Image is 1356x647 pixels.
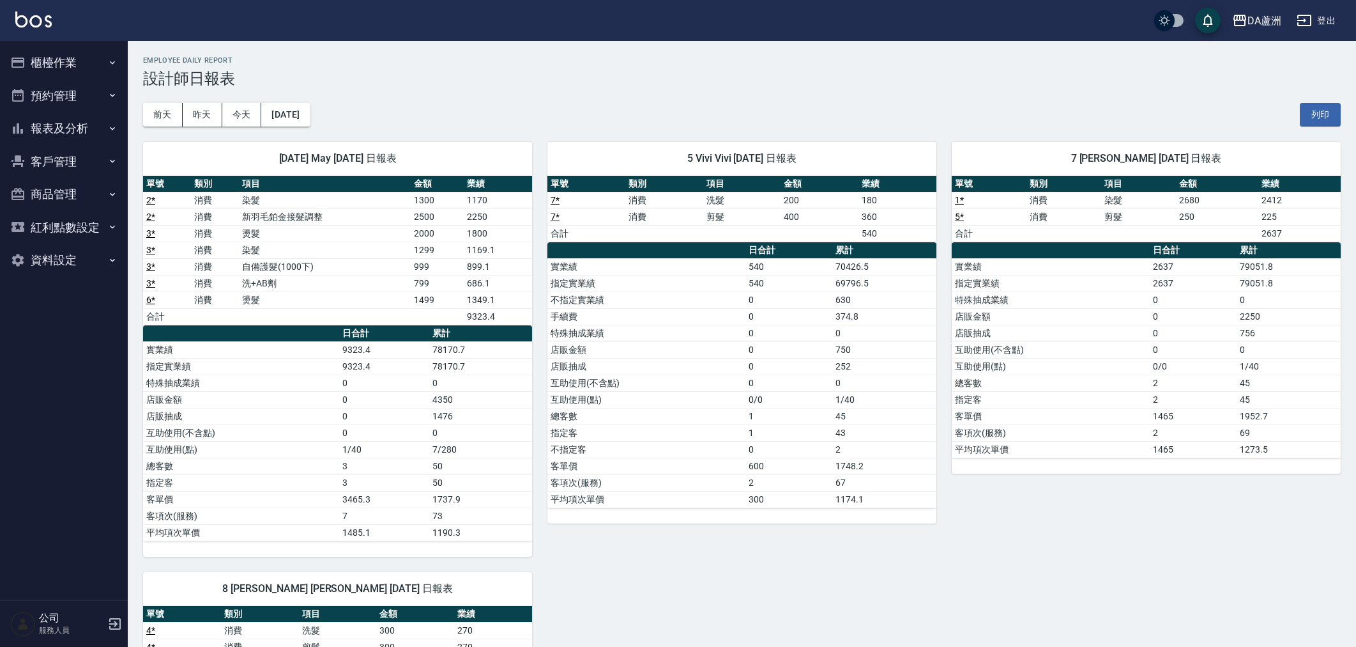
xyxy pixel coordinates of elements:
[1150,375,1237,391] td: 2
[429,358,532,375] td: 78170.7
[832,358,936,375] td: 252
[143,391,339,408] td: 店販金額
[239,292,411,308] td: 燙髮
[10,611,36,637] img: Person
[143,308,191,325] td: 合計
[745,341,833,358] td: 0
[411,275,464,292] td: 799
[745,375,833,391] td: 0
[5,145,123,178] button: 客戶管理
[429,325,532,342] th: 累計
[1237,292,1341,308] td: 0
[1258,208,1341,225] td: 225
[339,441,429,458] td: 1/40
[745,474,833,491] td: 2
[1026,192,1101,208] td: 消費
[429,375,532,391] td: 0
[183,103,222,127] button: 昨天
[1150,358,1237,375] td: 0/0
[547,341,745,358] td: 店販金額
[547,308,745,325] td: 手續費
[411,258,464,275] td: 999
[547,491,745,508] td: 平均項次單價
[1237,325,1341,341] td: 756
[339,408,429,425] td: 0
[239,242,411,258] td: 染髮
[15,12,52,27] img: Logo
[745,425,833,441] td: 1
[239,208,411,225] td: 新羽毛鉑金接髮調整
[952,176,1026,192] th: 單號
[781,176,858,192] th: 金額
[239,258,411,275] td: 自備護髮(1000下)
[339,524,429,541] td: 1485.1
[143,408,339,425] td: 店販抽成
[832,292,936,308] td: 630
[1195,8,1221,33] button: save
[143,491,339,508] td: 客單價
[1150,292,1237,308] td: 0
[832,258,936,275] td: 70426.5
[429,458,532,474] td: 50
[411,242,464,258] td: 1299
[745,258,833,275] td: 540
[1237,258,1341,275] td: 79051.8
[39,612,104,625] h5: 公司
[1150,408,1237,425] td: 1465
[1300,103,1341,127] button: 列印
[952,275,1150,292] td: 指定實業績
[464,308,532,325] td: 9323.4
[299,606,377,623] th: 項目
[1291,9,1341,33] button: 登出
[547,441,745,458] td: 不指定客
[703,208,781,225] td: 剪髮
[222,103,262,127] button: 今天
[464,176,532,192] th: 業績
[339,508,429,524] td: 7
[158,152,517,165] span: [DATE] May [DATE] 日報表
[703,192,781,208] td: 洗髮
[1258,225,1341,242] td: 2637
[745,358,833,375] td: 0
[239,192,411,208] td: 染髮
[1150,325,1237,341] td: 0
[429,508,532,524] td: 73
[411,176,464,192] th: 金額
[339,375,429,391] td: 0
[547,242,936,508] table: a dense table
[1176,192,1258,208] td: 2680
[832,275,936,292] td: 69796.5
[547,408,745,425] td: 總客數
[547,358,745,375] td: 店販抽成
[745,441,833,458] td: 0
[464,292,532,308] td: 1349.1
[952,292,1150,308] td: 特殊抽成業績
[339,458,429,474] td: 3
[563,152,921,165] span: 5 Vivi Vivi [DATE] 日報表
[143,325,532,542] table: a dense table
[547,425,745,441] td: 指定客
[952,441,1150,458] td: 平均項次單價
[832,408,936,425] td: 45
[625,208,703,225] td: 消費
[429,441,532,458] td: 7/280
[547,292,745,308] td: 不指定實業績
[952,176,1341,242] table: a dense table
[832,242,936,259] th: 累計
[1150,242,1237,259] th: 日合計
[547,375,745,391] td: 互助使用(不含點)
[464,208,532,225] td: 2250
[547,176,625,192] th: 單號
[745,408,833,425] td: 1
[191,192,239,208] td: 消費
[143,176,191,192] th: 單號
[952,308,1150,325] td: 店販金額
[1237,308,1341,325] td: 2250
[952,258,1150,275] td: 實業績
[454,622,532,639] td: 270
[191,258,239,275] td: 消費
[625,176,703,192] th: 類別
[339,391,429,408] td: 0
[952,358,1150,375] td: 互助使用(點)
[1247,13,1281,29] div: DA蘆洲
